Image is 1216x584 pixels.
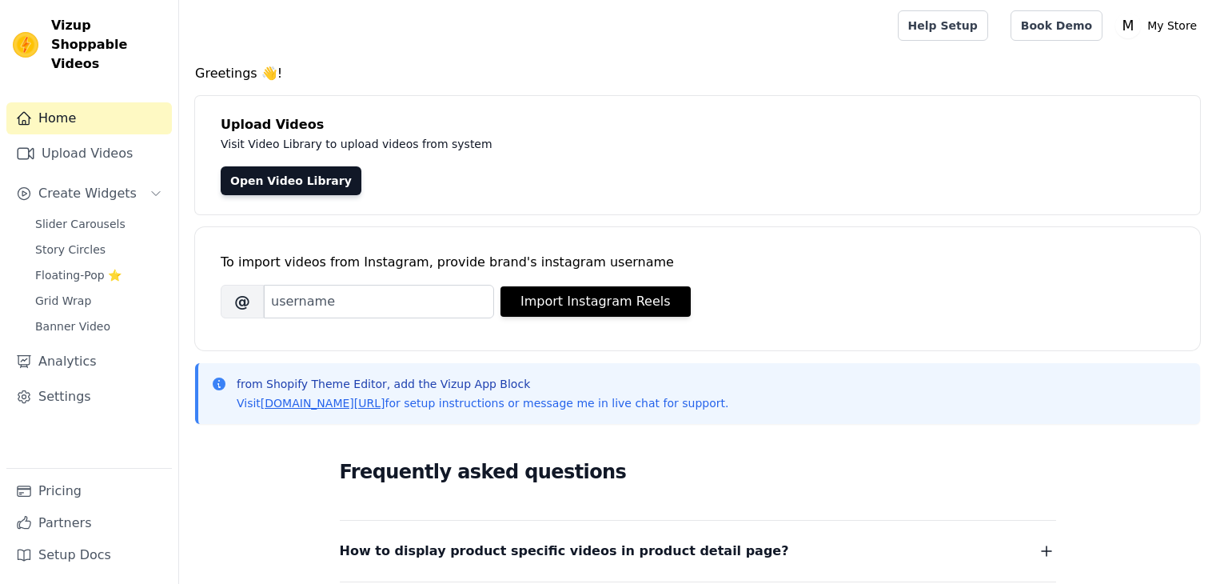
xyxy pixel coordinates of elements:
[261,397,385,410] a: [DOMAIN_NAME][URL]
[195,64,1200,83] h4: Greetings 👋!
[237,395,728,411] p: Visit for setup instructions or message me in live chat for support.
[1122,18,1134,34] text: M
[221,134,937,154] p: Visit Video Library to upload videos from system
[6,102,172,134] a: Home
[6,507,172,539] a: Partners
[26,290,172,312] a: Grid Wrap
[221,115,1174,134] h4: Upload Videos
[26,238,172,261] a: Story Circles
[221,285,264,318] span: @
[35,242,106,258] span: Story Circles
[26,213,172,235] a: Slider Carousels
[6,475,172,507] a: Pricing
[340,456,1056,488] h2: Frequently asked questions
[26,264,172,286] a: Floating-Pop ⭐
[51,16,165,74] span: Vizup Shoppable Videos
[898,10,988,41] a: Help Setup
[26,315,172,338] a: Banner Video
[6,539,172,571] a: Setup Docs
[13,32,38,58] img: Vizup
[340,540,789,562] span: How to display product specific videos in product detail page?
[340,540,1056,562] button: How to display product specific videos in product detail page?
[6,138,172,170] a: Upload Videos
[1115,11,1203,40] button: M My Store
[6,381,172,413] a: Settings
[35,216,126,232] span: Slider Carousels
[35,293,91,309] span: Grid Wrap
[500,286,691,317] button: Import Instagram Reels
[221,166,361,195] a: Open Video Library
[35,318,110,334] span: Banner Video
[1141,11,1203,40] p: My Store
[221,253,1174,272] div: To import videos from Instagram, provide brand's instagram username
[38,184,137,203] span: Create Widgets
[1011,10,1102,41] a: Book Demo
[6,178,172,210] button: Create Widgets
[237,376,728,392] p: from Shopify Theme Editor, add the Vizup App Block
[35,267,122,283] span: Floating-Pop ⭐
[6,346,172,378] a: Analytics
[264,285,494,318] input: username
